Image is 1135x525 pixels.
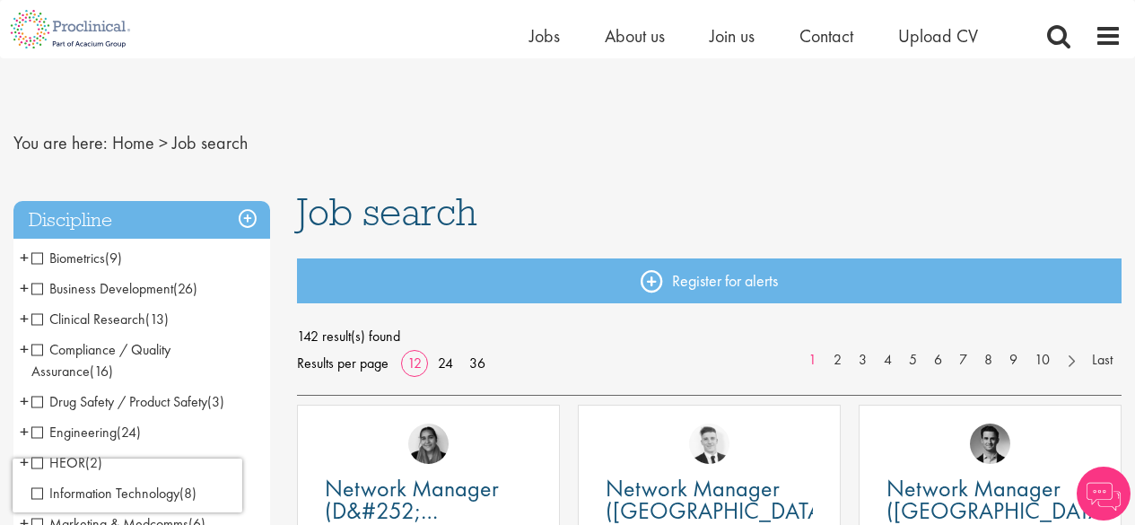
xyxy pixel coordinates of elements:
[20,275,29,302] span: +
[1083,350,1122,371] a: Last
[31,310,145,328] span: Clinical Research
[20,244,29,271] span: +
[297,323,1122,350] span: 142 result(s) found
[31,423,141,442] span: Engineering
[297,350,389,377] span: Results per page
[463,354,492,372] a: 36
[112,131,154,154] a: breadcrumb link
[689,424,729,464] img: Nicolas Daniel
[20,418,29,445] span: +
[31,392,207,411] span: Drug Safety / Product Safety
[105,249,122,267] span: (9)
[173,279,197,298] span: (26)
[31,453,102,472] span: HEOR
[31,310,169,328] span: Clinical Research
[13,459,242,512] iframe: reCAPTCHA
[825,350,851,371] a: 2
[1026,350,1059,371] a: 10
[117,423,141,442] span: (24)
[20,388,29,415] span: +
[20,336,29,363] span: +
[900,350,926,371] a: 5
[13,201,270,240] h3: Discipline
[799,24,853,48] a: Contact
[31,392,224,411] span: Drug Safety / Product Safety
[950,350,976,371] a: 7
[432,354,459,372] a: 24
[886,477,1094,522] a: Network Manager ([GEOGRAPHIC_DATA])
[31,423,117,442] span: Engineering
[850,350,876,371] a: 3
[31,249,105,267] span: Biometrics
[975,350,1001,371] a: 8
[31,279,197,298] span: Business Development
[13,131,108,154] span: You are here:
[31,249,122,267] span: Biometrics
[325,477,532,522] a: Network Manager (D&#252;[GEOGRAPHIC_DATA])
[1077,467,1131,521] img: Chatbot
[31,340,170,381] span: Compliance / Quality Assurance
[1000,350,1026,371] a: 9
[145,310,169,328] span: (13)
[159,131,168,154] span: >
[529,24,560,48] a: Jobs
[31,453,85,472] span: HEOR
[408,424,449,464] img: Anjali Parbhu
[297,188,477,236] span: Job search
[898,24,978,48] a: Upload CV
[90,362,113,381] span: (16)
[20,305,29,332] span: +
[970,424,1010,464] img: Max Slevogt
[31,279,173,298] span: Business Development
[875,350,901,371] a: 4
[401,354,428,372] a: 12
[85,453,102,472] span: (2)
[710,24,755,48] a: Join us
[20,449,29,476] span: +
[172,131,248,154] span: Job search
[297,258,1122,303] a: Register for alerts
[606,477,813,522] a: Network Manager ([GEOGRAPHIC_DATA])
[799,350,825,371] a: 1
[925,350,951,371] a: 6
[605,24,665,48] a: About us
[207,392,224,411] span: (3)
